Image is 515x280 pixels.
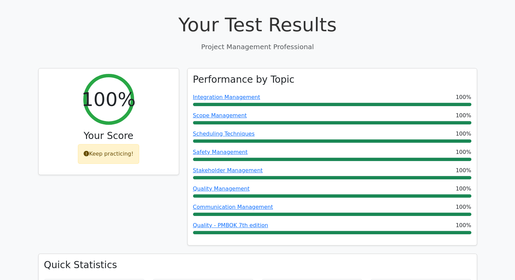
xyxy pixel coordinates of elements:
[193,222,268,228] a: Quality - PMBOK 7th edition
[193,149,248,155] a: Safety Management
[456,148,471,156] span: 100%
[456,185,471,193] span: 100%
[456,166,471,175] span: 100%
[193,94,260,100] a: Integration Management
[44,259,471,271] h3: Quick Statistics
[38,42,477,52] p: Project Management Professional
[78,144,139,164] div: Keep practicing!
[44,130,173,142] h3: Your Score
[193,131,255,137] a: Scheduling Techniques
[193,112,247,119] a: Scope Management
[456,221,471,229] span: 100%
[38,13,477,36] h1: Your Test Results
[456,93,471,101] span: 100%
[193,204,273,210] a: Communication Management
[193,167,263,174] a: Stakeholder Management
[81,88,135,111] h2: 100%
[456,130,471,138] span: 100%
[456,112,471,120] span: 100%
[193,74,295,85] h3: Performance by Topic
[456,203,471,211] span: 100%
[193,185,250,192] a: Quality Management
